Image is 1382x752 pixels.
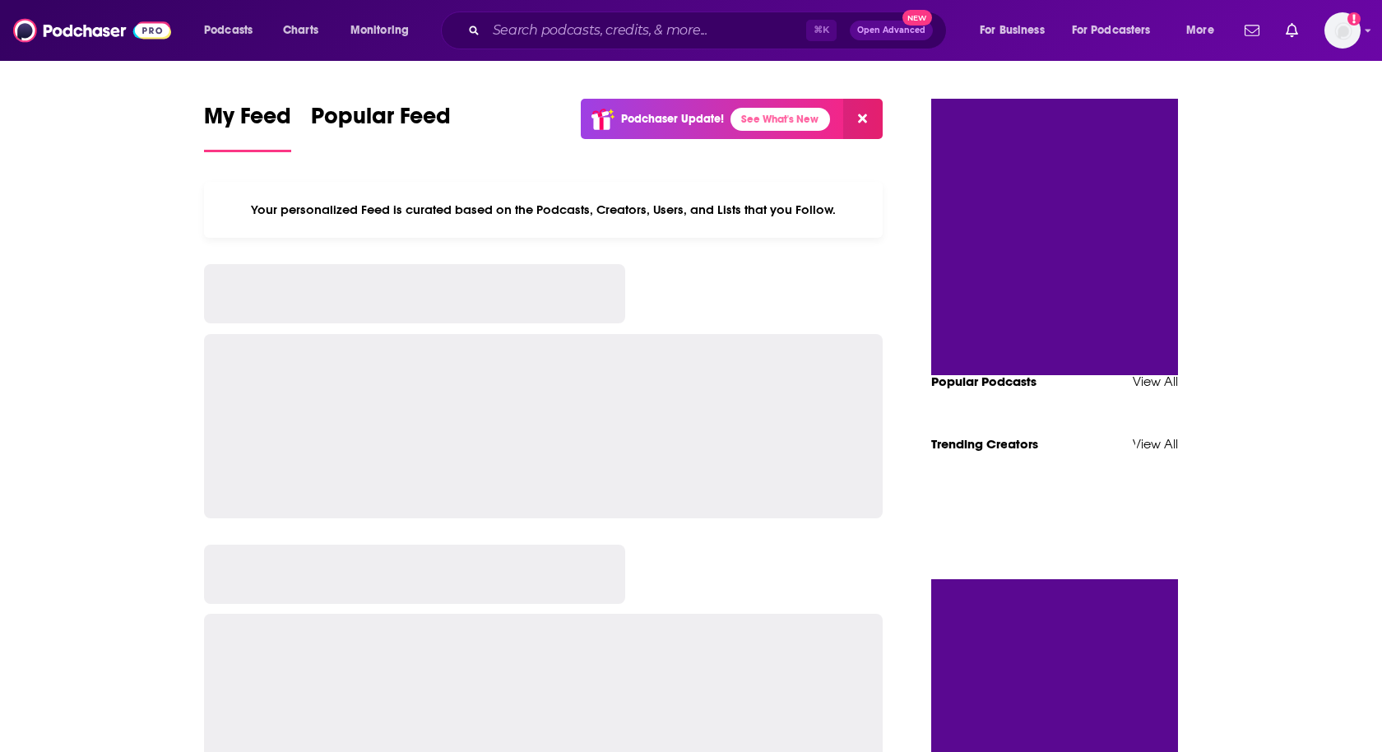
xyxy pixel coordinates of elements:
[204,19,253,42] span: Podcasts
[1061,17,1175,44] button: open menu
[1324,12,1361,49] button: Show profile menu
[1324,12,1361,49] span: Logged in as heidi.egloff
[457,12,962,49] div: Search podcasts, credits, & more...
[1324,12,1361,49] img: User Profile
[850,21,933,40] button: Open AdvancedNew
[621,112,724,126] p: Podchaser Update!
[980,19,1045,42] span: For Business
[968,17,1065,44] button: open menu
[486,17,806,44] input: Search podcasts, credits, & more...
[204,182,883,238] div: Your personalized Feed is curated based on the Podcasts, Creators, Users, and Lists that you Follow.
[1186,19,1214,42] span: More
[350,19,409,42] span: Monitoring
[806,20,837,41] span: ⌘ K
[1133,436,1178,452] a: View All
[902,10,932,26] span: New
[1072,19,1151,42] span: For Podcasters
[1279,16,1305,44] a: Show notifications dropdown
[931,374,1036,389] a: Popular Podcasts
[857,26,925,35] span: Open Advanced
[1133,374,1178,389] a: View All
[204,102,291,152] a: My Feed
[339,17,430,44] button: open menu
[1238,16,1266,44] a: Show notifications dropdown
[1175,17,1235,44] button: open menu
[730,108,830,131] a: See What's New
[272,17,328,44] a: Charts
[283,19,318,42] span: Charts
[204,102,291,140] span: My Feed
[931,436,1038,452] a: Trending Creators
[1347,12,1361,26] svg: Add a profile image
[13,15,171,46] img: Podchaser - Follow, Share and Rate Podcasts
[311,102,451,152] a: Popular Feed
[192,17,274,44] button: open menu
[311,102,451,140] span: Popular Feed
